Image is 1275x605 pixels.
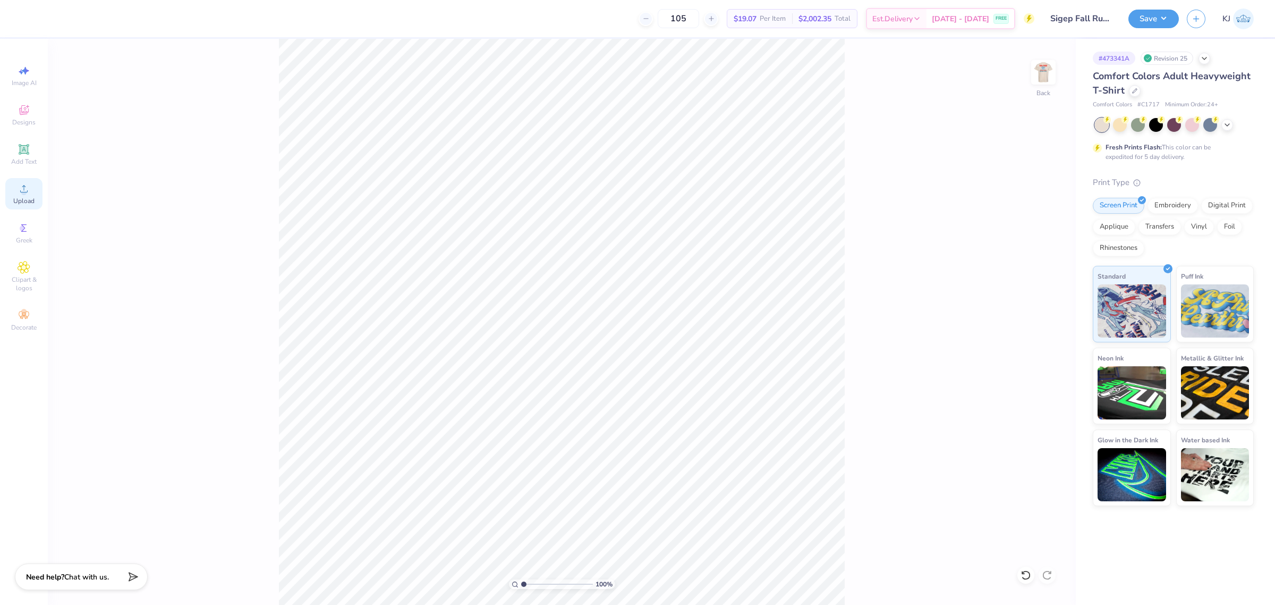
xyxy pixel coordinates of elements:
[16,236,32,245] span: Greek
[1093,177,1254,189] div: Print Type
[658,9,699,28] input: – –
[596,579,613,589] span: 100 %
[1093,240,1144,256] div: Rhinestones
[12,79,37,87] span: Image AI
[872,13,913,24] span: Est. Delivery
[932,13,989,24] span: [DATE] - [DATE]
[1093,219,1135,235] div: Applique
[1222,13,1230,25] span: KJ
[1137,100,1160,110] span: # C1717
[1147,198,1198,214] div: Embroidery
[1106,143,1162,152] strong: Fresh Prints Flash:
[1128,10,1179,28] button: Save
[760,13,786,24] span: Per Item
[1181,434,1230,446] span: Water based Ink
[13,197,35,205] span: Upload
[1181,271,1203,282] span: Puff Ink
[1181,284,1249,338] img: Puff Ink
[1165,100,1218,110] span: Minimum Order: 24 +
[1093,100,1132,110] span: Comfort Colors
[1033,62,1054,83] img: Back
[12,118,36,127] span: Designs
[1098,448,1166,501] img: Glow in the Dark Ink
[1181,448,1249,501] img: Water based Ink
[1098,352,1124,364] span: Neon Ink
[1201,198,1253,214] div: Digital Print
[1098,284,1166,338] img: Standard
[1217,219,1242,235] div: Foil
[835,13,851,24] span: Total
[1093,198,1144,214] div: Screen Print
[1233,9,1254,29] img: Kendra Jingco
[798,13,831,24] span: $2,002.35
[1222,9,1254,29] a: KJ
[26,572,64,582] strong: Need help?
[1093,70,1251,97] span: Comfort Colors Adult Heavyweight T-Shirt
[1098,271,1126,282] span: Standard
[734,13,756,24] span: $19.07
[1093,52,1135,65] div: # 473341A
[996,15,1007,22] span: FREE
[1036,88,1050,98] div: Back
[1181,366,1249,419] img: Metallic & Glitter Ink
[1042,8,1120,29] input: Untitled Design
[11,323,37,332] span: Decorate
[11,157,37,166] span: Add Text
[1138,219,1181,235] div: Transfers
[1098,366,1166,419] img: Neon Ink
[1098,434,1158,446] span: Glow in the Dark Ink
[1141,52,1193,65] div: Revision 25
[1184,219,1214,235] div: Vinyl
[1181,352,1244,364] span: Metallic & Glitter Ink
[1106,142,1236,162] div: This color can be expedited for 5 day delivery.
[64,572,109,582] span: Chat with us.
[5,275,42,292] span: Clipart & logos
